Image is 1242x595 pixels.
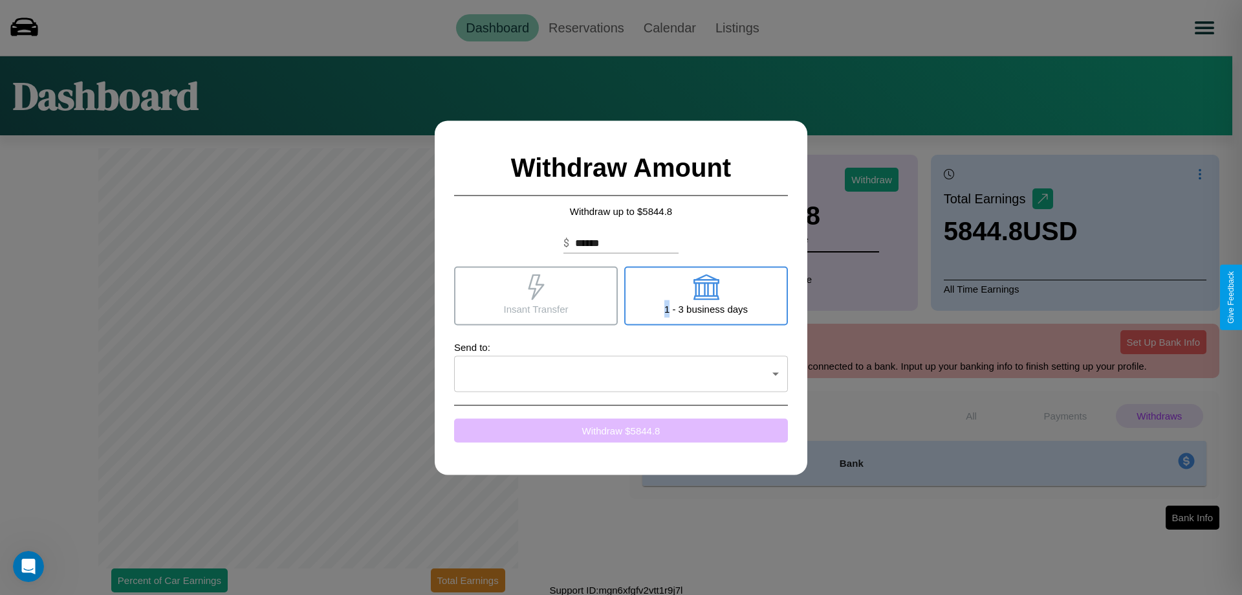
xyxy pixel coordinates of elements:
[13,551,44,582] iframe: Intercom live chat
[1226,271,1236,324] div: Give Feedback
[454,202,788,219] p: Withdraw up to $ 5844.8
[664,300,748,317] p: 1 - 3 business days
[454,338,788,355] p: Send to:
[454,418,788,442] button: Withdraw $5844.8
[454,140,788,196] h2: Withdraw Amount
[563,235,569,251] p: $
[503,300,568,317] p: Insant Transfer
